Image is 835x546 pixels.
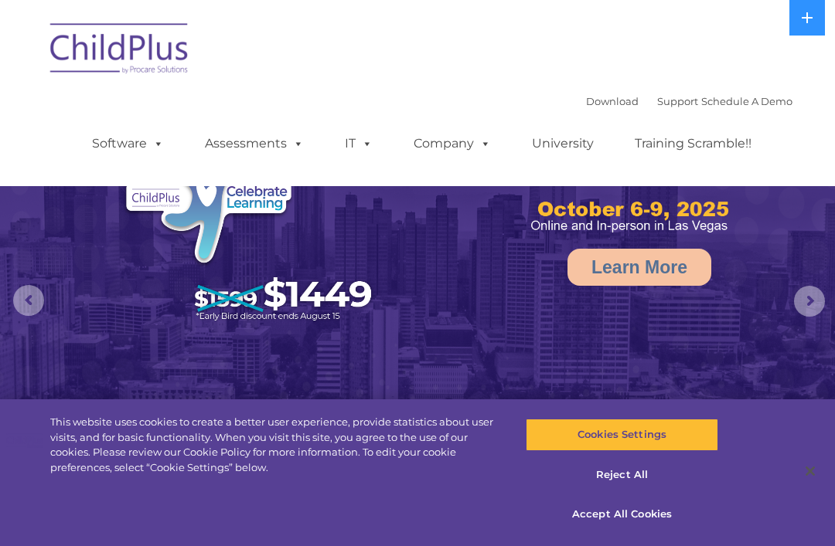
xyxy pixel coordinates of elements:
img: ChildPlus by Procare Solutions [43,12,197,90]
a: IT [329,128,388,159]
a: Download [586,95,639,107]
a: Assessments [189,128,319,159]
a: University [516,128,609,159]
button: Reject All [526,459,717,491]
a: Schedule A Demo [701,95,792,107]
a: Support [657,95,698,107]
button: Cookies Settings [526,419,717,451]
div: This website uses cookies to create a better user experience, provide statistics about user visit... [50,415,501,475]
button: Accept All Cookies [526,498,717,531]
a: Software [77,128,179,159]
button: Close [793,454,827,488]
a: Training Scramble!! [619,128,767,159]
a: Learn More [567,249,711,286]
a: Company [398,128,506,159]
font: | [586,95,792,107]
